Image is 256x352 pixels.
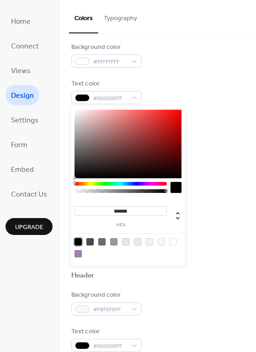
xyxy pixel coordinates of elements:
[93,57,127,67] span: #FFFFFFFF
[110,238,117,245] div: rgb(153, 153, 153)
[158,238,165,245] div: rgb(248, 248, 248)
[93,305,127,315] span: #F8F8F8FF
[146,238,153,245] div: rgb(243, 243, 243)
[11,89,34,103] span: Design
[75,238,82,245] div: rgb(0, 0, 0)
[11,39,39,54] span: Connect
[5,134,33,155] a: Form
[15,223,43,232] span: Upgrade
[75,250,82,257] div: rgb(163, 127, 185)
[93,94,127,103] span: #000000FF
[5,110,44,130] a: Settings
[98,238,106,245] div: rgb(108, 108, 108)
[71,271,95,281] div: Header
[71,290,140,300] div: Background color
[11,64,31,79] span: Views
[5,60,36,80] a: Views
[11,113,38,128] span: Settings
[5,218,53,235] button: Upgrade
[86,238,94,245] div: rgb(74, 74, 74)
[170,238,177,245] div: rgb(255, 255, 255)
[5,159,39,179] a: Embed
[5,36,44,56] a: Connect
[134,238,141,245] div: rgb(235, 235, 235)
[11,187,47,202] span: Contact Us
[122,238,129,245] div: rgb(231, 231, 231)
[11,138,27,153] span: Form
[71,43,140,52] div: Background color
[71,79,140,89] div: Text color
[5,11,36,31] a: Home
[11,15,31,29] span: Home
[5,184,53,204] a: Contact Us
[93,341,127,351] span: #000000FF
[5,85,39,105] a: Design
[75,223,167,228] label: hex
[11,163,34,177] span: Embed
[71,327,140,336] div: Text color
